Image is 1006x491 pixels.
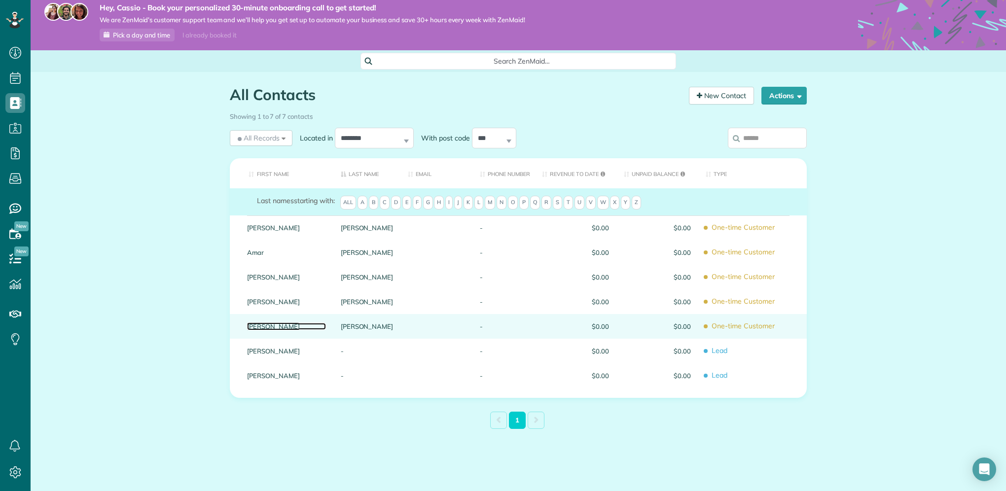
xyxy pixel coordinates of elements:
span: X [610,196,619,210]
span: $0.00 [542,348,609,354]
img: maria-72a9807cf96188c08ef61303f053569d2e2a8a1cde33d635c8a3ac13582a053d.jpg [44,3,62,21]
span: $0.00 [542,298,609,305]
span: E [402,196,411,210]
span: F [413,196,422,210]
a: [PERSON_NAME] [247,323,326,330]
span: C [380,196,390,210]
a: [PERSON_NAME] [341,298,394,305]
span: $0.00 [624,372,691,379]
span: $0.00 [542,274,609,281]
span: H [434,196,444,210]
h1: All Contacts [230,87,682,103]
span: One-time Customer [706,244,799,261]
span: New [14,246,29,256]
div: - [472,265,535,289]
span: V [586,196,596,210]
span: Q [530,196,540,210]
span: J [454,196,462,210]
span: $0.00 [624,348,691,354]
a: - [341,348,394,354]
th: Last Name: activate to sort column descending [333,158,401,188]
div: - [472,314,535,339]
span: $0.00 [542,224,609,231]
span: D [391,196,401,210]
th: Type: activate to sort column ascending [698,158,807,188]
span: One-time Customer [706,219,799,236]
a: [PERSON_NAME] [247,274,326,281]
span: R [541,196,551,210]
a: Pick a day and time [100,29,175,41]
th: Email: activate to sort column ascending [400,158,472,188]
span: Last names [257,196,294,205]
div: Open Intercom Messenger [972,457,996,481]
div: - [472,363,535,388]
span: One-time Customer [706,268,799,285]
span: $0.00 [624,298,691,305]
a: [PERSON_NAME] [247,298,326,305]
span: N [497,196,506,210]
span: $0.00 [624,323,691,330]
span: All [340,196,356,210]
span: Lead [706,367,799,384]
span: T [564,196,573,210]
a: [PERSON_NAME] [341,323,394,330]
button: Actions [761,87,807,105]
a: [PERSON_NAME] [341,249,394,256]
span: P [519,196,529,210]
span: S [553,196,562,210]
th: First Name: activate to sort column ascending [230,158,333,188]
span: New [14,221,29,231]
span: Pick a day and time [113,31,170,39]
div: I already booked it [177,29,242,41]
th: Unpaid Balance: activate to sort column ascending [616,158,698,188]
div: - [472,240,535,265]
span: One-time Customer [706,317,799,335]
span: $0.00 [542,249,609,256]
a: New Contact [689,87,754,105]
div: - [472,215,535,240]
a: Amar [247,249,326,256]
img: jorge-587dff0eeaa6aab1f244e6dc62b8924c3b6ad411094392a53c71c6c4a576187d.jpg [57,3,75,21]
span: One-time Customer [706,293,799,310]
span: Z [632,196,641,210]
span: K [464,196,473,210]
span: O [508,196,518,210]
a: [PERSON_NAME] [247,372,326,379]
a: [PERSON_NAME] [247,348,326,354]
a: 1 [509,412,526,429]
span: Y [621,196,630,210]
span: A [358,196,367,210]
strong: Hey, Cassio - Book your personalized 30-minute onboarding call to get started! [100,3,525,13]
a: [PERSON_NAME] [341,224,394,231]
span: $0.00 [542,323,609,330]
span: G [423,196,433,210]
span: B [369,196,378,210]
label: With post code [414,133,472,143]
span: All Records [236,133,280,143]
span: Lead [706,342,799,359]
label: starting with: [257,196,335,206]
span: $0.00 [624,274,691,281]
span: $0.00 [542,372,609,379]
div: - [472,289,535,314]
div: - [472,339,535,363]
a: [PERSON_NAME] [341,274,394,281]
th: Revenue to Date: activate to sort column ascending [535,158,616,188]
a: [PERSON_NAME] [247,224,326,231]
img: michelle-19f622bdf1676172e81f8f8fba1fb50e276960ebfe0243fe18214015130c80e4.jpg [71,3,88,21]
span: I [445,196,453,210]
span: $0.00 [624,249,691,256]
span: $0.00 [624,224,691,231]
div: Showing 1 to 7 of 7 contacts [230,108,807,121]
a: - [341,372,394,379]
span: L [474,196,483,210]
label: Located in [292,133,335,143]
th: Phone number: activate to sort column ascending [472,158,535,188]
span: U [575,196,584,210]
span: We are ZenMaid’s customer support team and we’ll help you get set up to automate your business an... [100,16,525,24]
span: W [597,196,609,210]
span: M [485,196,495,210]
